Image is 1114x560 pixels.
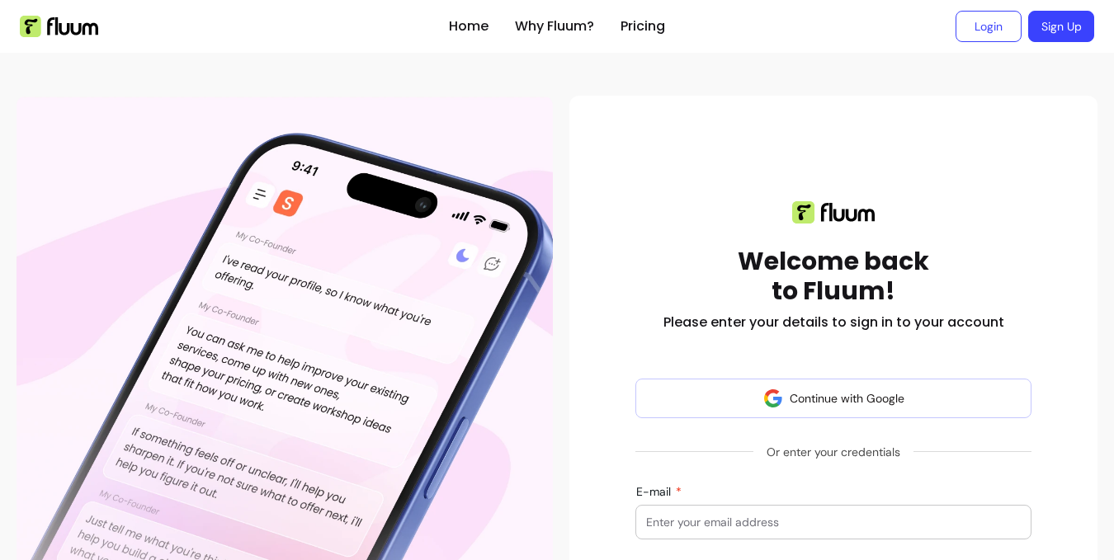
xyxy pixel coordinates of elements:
[646,514,1021,530] input: E-mail
[621,16,665,36] a: Pricing
[20,16,98,37] img: Fluum Logo
[449,16,489,36] a: Home
[763,388,783,408] img: avatar
[956,11,1022,42] a: Login
[738,247,929,306] h1: Welcome back to Fluum!
[792,201,875,224] img: Fluum logo
[635,379,1031,418] button: Continue with Google
[515,16,594,36] a: Why Fluum?
[1028,11,1094,42] a: Sign Up
[663,313,1004,332] h2: Please enter your details to sign in to your account
[753,437,913,467] span: Or enter your credentials
[636,484,674,499] span: E-mail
